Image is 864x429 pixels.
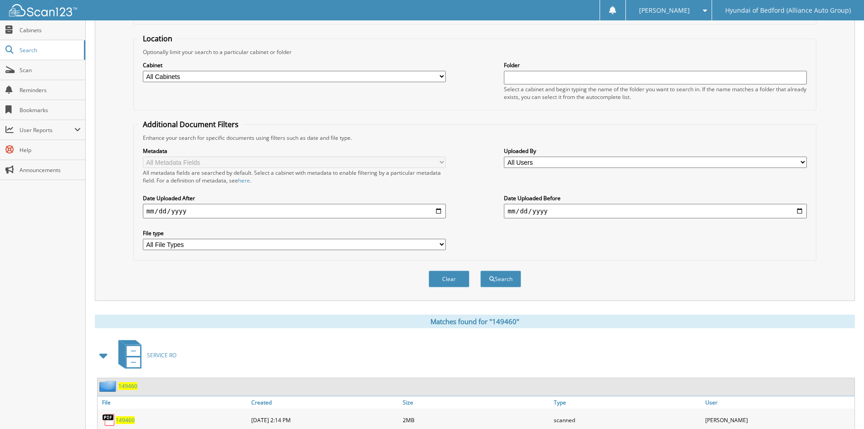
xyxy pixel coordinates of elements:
label: Metadata [143,147,446,155]
a: Size [400,396,552,409]
img: folder2.png [99,380,118,392]
span: [PERSON_NAME] [639,8,690,13]
iframe: Chat Widget [819,385,864,429]
span: SERVICE RO [147,351,176,359]
label: Folder [504,61,807,69]
a: File [98,396,249,409]
input: start [143,204,446,218]
div: [PERSON_NAME] [703,411,854,429]
div: Optionally limit your search to a particular cabinet or folder [138,48,811,56]
span: Help [20,146,81,154]
span: Cabinets [20,26,81,34]
a: SERVICE RO [113,337,176,373]
legend: Location [138,34,177,44]
label: Date Uploaded Before [504,194,807,202]
span: Bookmarks [20,106,81,114]
img: PDF.png [102,413,116,427]
div: Enhance your search for specific documents using filters such as date and file type. [138,134,811,142]
a: Type [552,396,703,409]
a: Created [249,396,400,409]
a: 149460 [116,416,135,424]
img: scan123-logo-white.svg [9,4,77,16]
div: [DATE] 2:14 PM [249,411,400,429]
button: Clear [429,271,469,287]
div: scanned [552,411,703,429]
a: User [703,396,854,409]
label: File type [143,229,446,237]
div: Select a cabinet and begin typing the name of the folder you want to search in. If the name match... [504,85,807,101]
a: here [238,177,250,184]
span: Hyundai of Bedford (Alliance Auto Group) [725,8,851,13]
legend: Additional Document Filters [138,119,243,129]
label: Uploaded By [504,147,807,155]
span: Announcements [20,166,81,174]
label: Date Uploaded After [143,194,446,202]
input: end [504,204,807,218]
span: Reminders [20,86,81,94]
a: 149460 [118,382,137,390]
span: User Reports [20,126,74,134]
span: Search [20,46,79,54]
div: All metadata fields are searched by default. Select a cabinet with metadata to enable filtering b... [143,169,446,184]
span: Scan [20,66,81,74]
label: Cabinet [143,61,446,69]
div: 2MB [400,411,552,429]
div: Matches found for "149460" [95,315,855,328]
button: Search [480,271,521,287]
